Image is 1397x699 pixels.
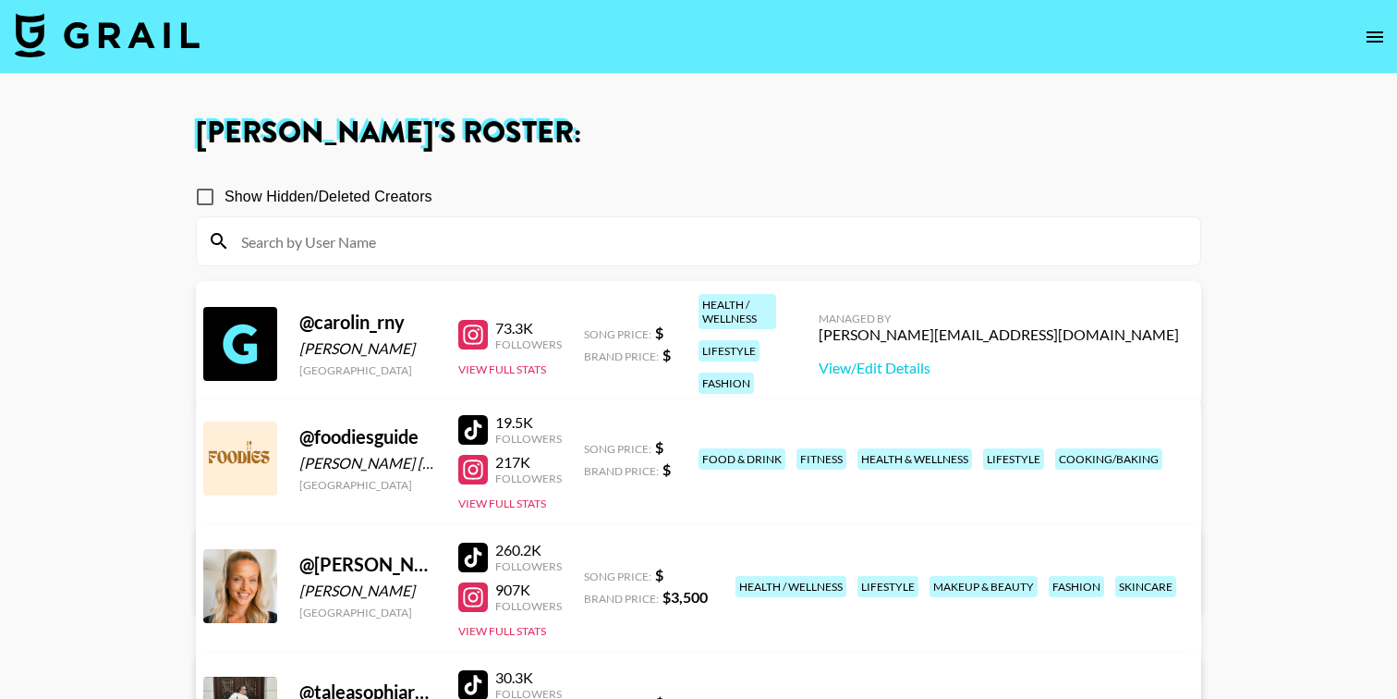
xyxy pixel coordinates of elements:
strong: $ [655,324,663,341]
div: lifestyle [698,340,759,362]
span: Song Price: [584,442,651,456]
div: fashion [1049,576,1104,597]
div: fitness [796,448,846,470]
div: makeup & beauty [929,576,1038,597]
div: Followers [495,599,562,613]
div: @ carolin_rny [299,311,436,334]
div: [PERSON_NAME] [299,582,436,600]
strong: $ [662,346,671,363]
div: Followers [495,559,562,573]
div: Followers [495,337,562,351]
div: Followers [495,472,562,485]
input: Search by User Name [230,227,1189,256]
div: [GEOGRAPHIC_DATA] [299,606,436,619]
strong: $ [655,438,663,456]
div: [PERSON_NAME] [299,339,436,358]
div: lifestyle [857,576,918,597]
button: View Full Stats [458,624,546,638]
span: Brand Price: [584,349,659,363]
img: Grail Talent [15,13,200,57]
div: 19.5K [495,413,562,432]
div: 73.3K [495,319,562,337]
div: [PERSON_NAME][EMAIL_ADDRESS][DOMAIN_NAME] [819,325,1179,344]
strong: $ 3,500 [662,588,708,606]
div: @ foodiesguide [299,425,436,448]
div: [GEOGRAPHIC_DATA] [299,363,436,377]
div: 30.3K [495,668,562,687]
div: health / wellness [735,576,846,597]
a: View/Edit Details [819,359,1179,377]
div: lifestyle [983,448,1044,470]
div: food & drink [698,448,785,470]
button: View Full Stats [458,362,546,376]
strong: $ [662,460,671,478]
button: open drawer [1356,18,1393,55]
div: 217K [495,453,562,472]
div: @ [PERSON_NAME] [299,553,436,576]
span: Brand Price: [584,464,659,478]
div: fashion [698,373,754,394]
button: View Full Stats [458,497,546,510]
div: 260.2K [495,541,562,559]
div: cooking/baking [1055,448,1162,470]
div: skincare [1115,576,1176,597]
div: Managed By [819,312,1179,325]
strong: $ [655,566,663,583]
div: 907K [495,581,562,599]
div: [GEOGRAPHIC_DATA] [299,478,436,492]
span: Show Hidden/Deleted Creators [225,186,432,208]
div: health & wellness [857,448,972,470]
span: Song Price: [584,327,651,341]
span: Brand Price: [584,592,659,606]
div: health / wellness [698,294,776,329]
div: [PERSON_NAME] [PERSON_NAME] [299,454,436,472]
span: Song Price: [584,570,651,583]
h1: [PERSON_NAME] 's Roster: [196,118,1201,148]
div: Followers [495,432,562,446]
